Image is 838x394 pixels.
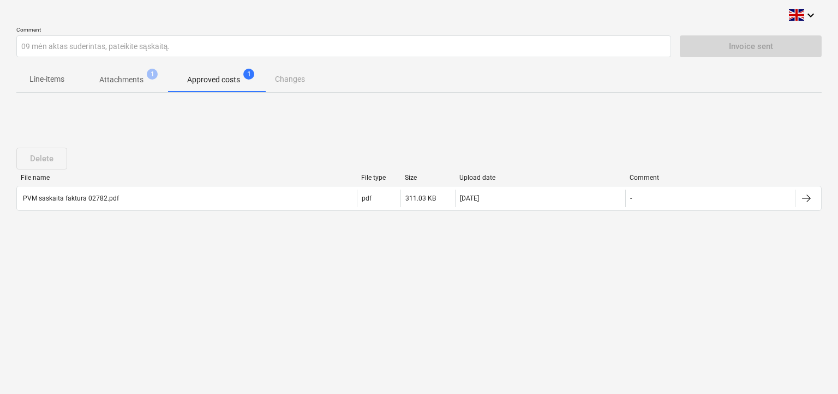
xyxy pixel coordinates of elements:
div: Comment [630,174,791,181]
div: [DATE] [460,195,479,202]
div: pdf [362,195,372,202]
div: Upload date [459,174,621,181]
p: Approved costs [187,74,240,86]
div: File type [361,174,396,181]
div: - [630,195,632,202]
div: PVM saskaita faktura 02782.pdf [21,195,119,202]
div: File name [21,174,352,181]
span: 1 [243,69,254,80]
p: Comment [16,26,671,35]
i: keyboard_arrow_down [804,9,817,22]
div: 311.03 KB [405,195,436,202]
span: 1 [147,69,158,80]
p: Attachments [99,74,143,86]
p: Line-items [29,74,64,85]
div: Size [405,174,451,181]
